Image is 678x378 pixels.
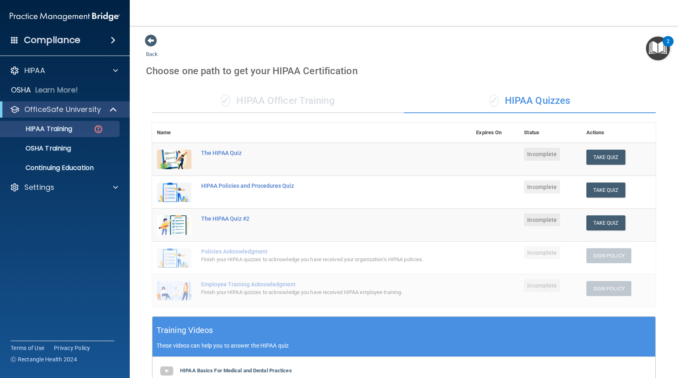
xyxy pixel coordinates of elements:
p: These videos can help you to answer the HIPAA quiz [157,342,651,349]
a: Back [146,41,158,57]
a: Settings [10,183,118,192]
div: HIPAA Policies and Procedures Quiz [201,183,431,189]
th: Name [152,123,196,143]
button: Open Resource Center, 2 new notifications [646,37,670,60]
th: Expires On [471,123,519,143]
h4: Compliance [24,34,80,46]
span: Incomplete [524,213,560,226]
span: Ⓒ Rectangle Health 2024 [11,355,77,363]
th: Actions [581,123,656,143]
p: OfficeSafe University [24,105,101,114]
a: OfficeSafe University [10,105,118,114]
div: HIPAA Quizzes [404,89,656,113]
span: Incomplete [524,279,560,292]
div: Finish your HIPAA quizzes to acknowledge you have received HIPAA employee training. [201,288,431,297]
img: danger-circle.6113f641.png [93,124,103,134]
p: Learn More! [35,85,78,95]
div: Finish your HIPAA quizzes to acknowledge you have received your organization’s HIPAA policies. [201,255,431,264]
p: HIPAA [24,66,45,75]
div: Policies Acknowledgment [201,248,431,255]
p: Settings [24,183,54,192]
div: The HIPAA Quiz #2 [201,215,431,222]
span: ✓ [489,94,498,107]
button: Sign Policy [586,281,631,296]
span: Incomplete [524,148,560,161]
h5: Training Videos [157,323,213,337]
div: The HIPAA Quiz [201,150,431,156]
button: Take Quiz [586,150,625,165]
div: Choose one path to get your HIPAA Certification [146,59,662,83]
a: HIPAA [10,66,118,75]
p: HIPAA Training [5,125,72,133]
div: 2 [667,41,669,52]
img: PMB logo [10,9,120,25]
p: OSHA [11,85,31,95]
div: HIPAA Officer Training [152,89,404,113]
b: HIPAA Basics For Medical and Dental Practices [180,367,292,374]
a: Privacy Policy [54,344,90,352]
div: Employee Training Acknowledgment [201,281,431,288]
th: Status [519,123,581,143]
span: Incomplete [524,180,560,193]
p: Continuing Education [5,164,116,172]
span: Incomplete [524,246,560,259]
button: Take Quiz [586,183,625,198]
button: Take Quiz [586,215,625,230]
p: OSHA Training [5,144,71,152]
a: Terms of Use [11,344,44,352]
span: ✓ [221,94,230,107]
button: Sign Policy [586,248,631,263]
